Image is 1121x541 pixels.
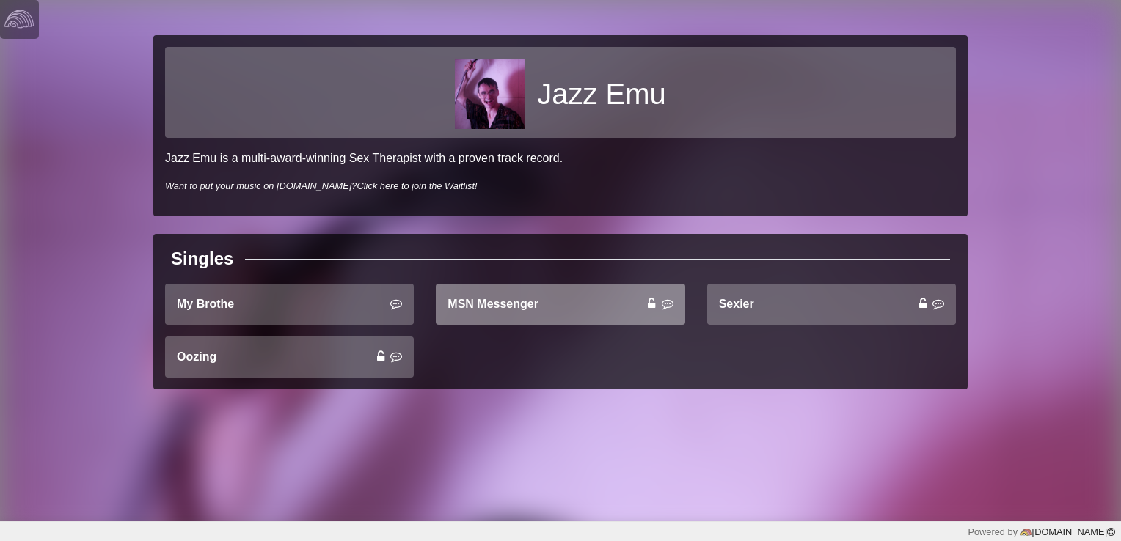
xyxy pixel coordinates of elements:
img: logo-color-e1b8fa5219d03fcd66317c3d3cfaab08a3c62fe3c3b9b34d55d8365b78b1766b.png [1020,526,1032,538]
h1: Jazz Emu [537,76,666,111]
div: Powered by [968,525,1115,539]
a: Oozing [165,336,414,378]
a: Click here to join the Waitlist! [357,180,477,191]
div: Singles [171,246,233,272]
a: MSN Messenger [436,284,684,325]
i: Want to put your music on [DOMAIN_NAME]? [165,180,478,191]
a: [DOMAIN_NAME] [1018,526,1115,537]
a: My Brothe [165,284,414,325]
img: logo-white-4c48a5e4bebecaebe01ca5a9d34031cfd3d4ef9ae749242e8c4bf12ef99f53e8.png [4,4,34,34]
a: Sexier [707,284,956,325]
img: 4ff8cd93f5799373d9a3beb334cb40c27895922ad5878fe16b8f0a4e831e17c6.jpg [455,59,525,129]
p: Jazz Emu is a multi-award-winning Sex Therapist with a proven track record. [165,150,956,167]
